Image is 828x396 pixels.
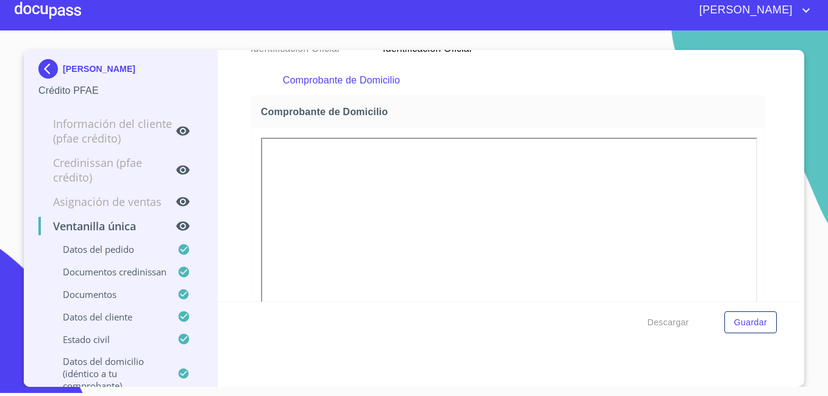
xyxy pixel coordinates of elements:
[38,59,63,79] img: Docupass spot blue
[38,243,177,255] p: Datos del pedido
[38,333,177,345] p: Estado Civil
[261,105,760,118] span: Comprobante de Domicilio
[643,311,694,334] button: Descargar
[38,266,177,278] p: Documentos CrediNissan
[690,1,799,20] span: [PERSON_NAME]
[38,311,177,323] p: Datos del cliente
[38,219,176,233] p: Ventanilla única
[283,73,733,88] p: Comprobante de Domicilio
[690,1,813,20] button: account of current user
[63,64,135,74] p: [PERSON_NAME]
[734,315,767,330] span: Guardar
[38,194,176,209] p: Asignación de Ventas
[38,355,177,392] p: Datos del domicilio (idéntico a tu comprobante)
[38,83,202,98] p: Crédito PFAE
[648,315,689,330] span: Descargar
[724,311,777,334] button: Guardar
[38,116,176,146] p: Información del cliente (PFAE crédito)
[38,288,177,300] p: Documentos
[38,59,202,83] div: [PERSON_NAME]
[38,155,176,185] p: Credinissan (PFAE crédito)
